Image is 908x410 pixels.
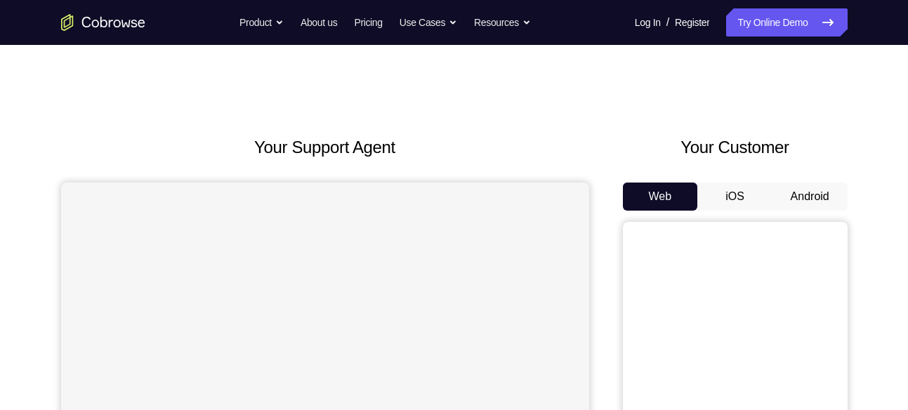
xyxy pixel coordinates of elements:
[239,8,284,37] button: Product
[623,135,848,160] h2: Your Customer
[675,8,709,37] a: Register
[61,135,589,160] h2: Your Support Agent
[726,8,847,37] a: Try Online Demo
[354,8,382,37] a: Pricing
[61,14,145,31] a: Go to the home page
[666,14,669,31] span: /
[301,8,337,37] a: About us
[400,8,457,37] button: Use Cases
[697,183,772,211] button: iOS
[623,183,698,211] button: Web
[772,183,848,211] button: Android
[474,8,531,37] button: Resources
[635,8,661,37] a: Log In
